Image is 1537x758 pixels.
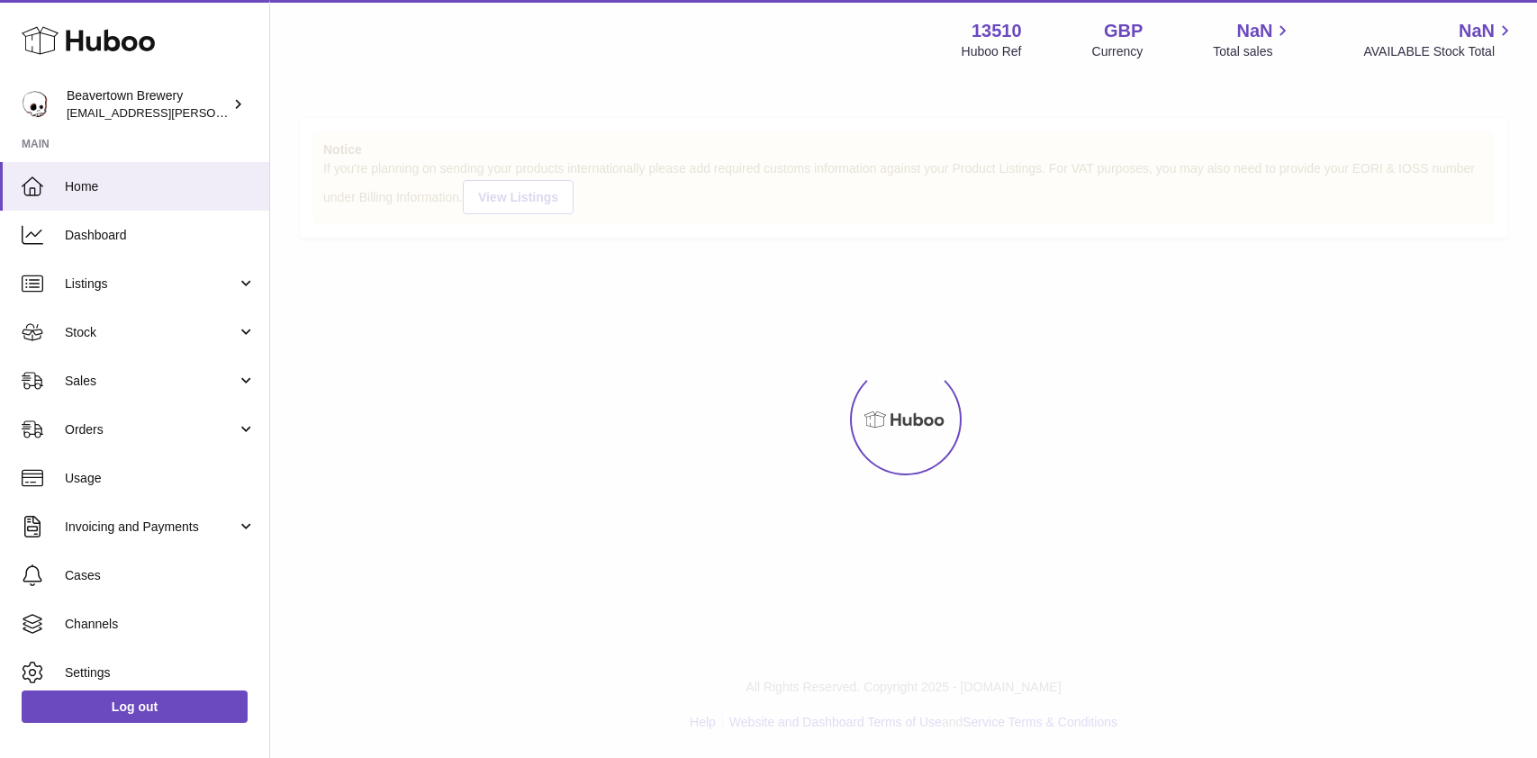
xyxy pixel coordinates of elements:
[1363,43,1515,60] span: AVAILABLE Stock Total
[1236,19,1272,43] span: NaN
[1363,19,1515,60] a: NaN AVAILABLE Stock Total
[1092,43,1144,60] div: Currency
[1104,19,1143,43] strong: GBP
[65,324,237,341] span: Stock
[67,105,361,120] span: [EMAIL_ADDRESS][PERSON_NAME][DOMAIN_NAME]
[65,421,237,438] span: Orders
[65,373,237,390] span: Sales
[972,19,1022,43] strong: 13510
[65,616,256,633] span: Channels
[65,275,237,293] span: Listings
[65,470,256,487] span: Usage
[1213,19,1293,60] a: NaN Total sales
[65,178,256,195] span: Home
[65,227,256,244] span: Dashboard
[67,87,229,122] div: Beavertown Brewery
[65,567,256,584] span: Cases
[962,43,1022,60] div: Huboo Ref
[22,690,248,723] a: Log out
[1459,19,1495,43] span: NaN
[65,664,256,681] span: Settings
[65,519,237,536] span: Invoicing and Payments
[1213,43,1293,60] span: Total sales
[22,91,49,118] img: kit.lowe@beavertownbrewery.co.uk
